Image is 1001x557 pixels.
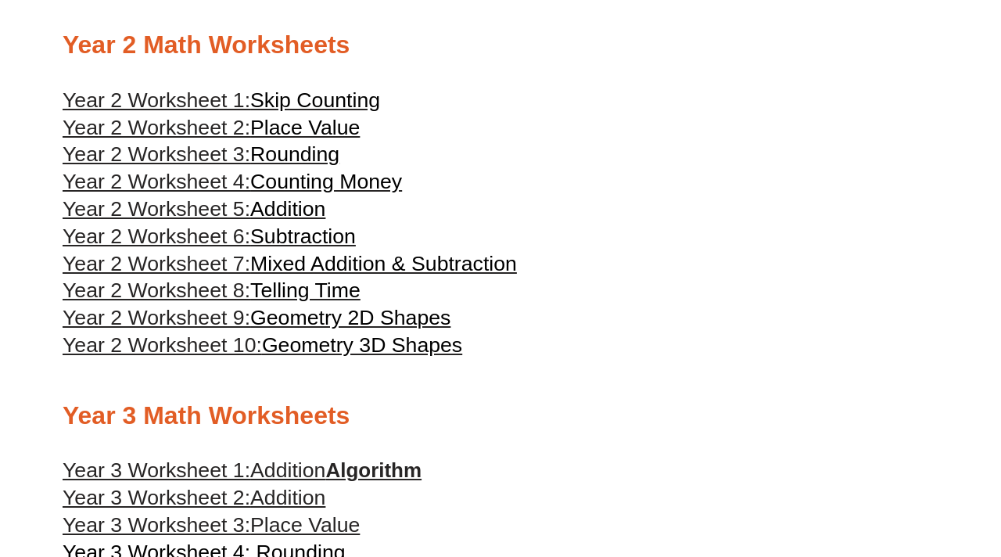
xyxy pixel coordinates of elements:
span: Place Value [250,513,360,537]
span: Year 2 Worksheet 4: [63,170,250,193]
span: Year 2 Worksheet 5: [63,197,250,221]
span: Year 3 Worksheet 2: [63,486,250,509]
a: Year 2 Worksheet 6:Subtraction [63,225,356,248]
span: Addition [250,197,325,221]
span: Year 2 Worksheet 8: [63,278,250,302]
a: Year 2 Worksheet 1:Skip Counting [63,88,380,112]
a: Year 2 Worksheet 5:Addition [63,197,325,221]
span: Year 2 Worksheet 1: [63,88,250,112]
a: Year 2 Worksheet 10:Geometry 3D Shapes [63,333,462,357]
a: Year 2 Worksheet 3:Rounding [63,142,339,166]
a: Year 3 Worksheet 3:Place Value [63,512,360,539]
span: Place Value [250,116,360,139]
a: Year 3 Worksheet 2:Addition [63,484,325,512]
span: Mixed Addition & Subtraction [250,252,517,275]
a: Year 2 Worksheet 8:Telling Time [63,278,361,302]
span: Subtraction [250,225,356,248]
span: Addition [250,486,325,509]
span: Addition [250,458,325,482]
span: Year 3 Worksheet 1: [63,458,250,482]
a: Year 2 Worksheet 4:Counting Money [63,170,402,193]
iframe: Chat Widget [733,380,1001,557]
span: Year 2 Worksheet 6: [63,225,250,248]
a: Year 2 Worksheet 2:Place Value [63,116,360,139]
span: Year 2 Worksheet 9: [63,306,250,329]
h2: Year 3 Math Worksheets [63,400,938,433]
span: Telling Time [250,278,361,302]
span: Counting Money [250,170,402,193]
a: Year 2 Worksheet 9:Geometry 2D Shapes [63,306,450,329]
span: Year 3 Worksheet 3: [63,513,250,537]
a: Year 2 Worksheet 7:Mixed Addition & Subtraction [63,252,517,275]
a: Year 3 Worksheet 1:AdditionAlgorithm [63,458,422,482]
span: Year 2 Worksheet 7: [63,252,250,275]
span: Year 2 Worksheet 3: [63,142,250,166]
span: Year 2 Worksheet 2: [63,116,250,139]
span: Skip Counting [250,88,380,112]
span: Geometry 2D Shapes [250,306,450,329]
span: Year 2 Worksheet 10: [63,333,262,357]
h2: Year 2 Math Worksheets [63,29,938,62]
span: Geometry 3D Shapes [262,333,462,357]
span: Rounding [250,142,339,166]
